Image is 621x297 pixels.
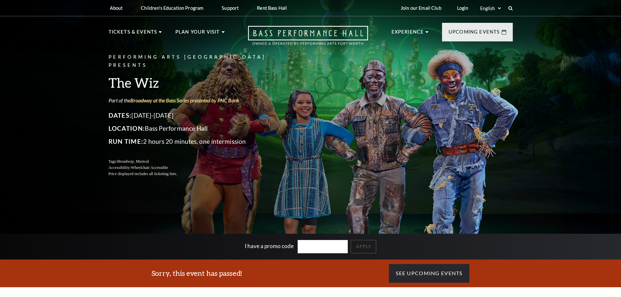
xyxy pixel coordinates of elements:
a: See Upcoming Events [389,264,469,282]
p: [DATE]-[DATE] [109,110,288,121]
p: About [110,5,123,11]
span: Wheelchair Accessible [131,165,168,170]
span: Location: [109,125,145,132]
p: Performing Arts [GEOGRAPHIC_DATA] Presents [109,53,288,69]
p: Tickets & Events [109,28,157,40]
p: Experience [392,28,424,40]
p: 2 hours 20 minutes, one intermission [109,136,288,147]
a: Broadway at the Bass Series presented by PNC Bank [130,97,239,103]
p: Children's Education Program [141,5,203,11]
p: Upcoming Events [449,28,500,40]
h3: The Wiz [109,74,288,91]
label: I have a promo code [245,243,294,249]
p: Price displayed includes all ticketing fees. [109,171,288,177]
h3: Sorry, this event has passed! [152,268,242,278]
p: Support [222,5,239,11]
span: Run Time: [109,138,143,145]
p: Tags: [109,158,288,165]
p: Bass Performance Hall [109,123,288,134]
p: Plan Your Visit [175,28,220,40]
p: Rent Bass Hall [257,5,287,11]
p: Part of the [109,97,288,104]
span: Broadway, Musical [117,159,149,164]
select: Select: [479,5,502,11]
span: Dates: [109,111,132,119]
p: Accessibility: [109,165,288,171]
